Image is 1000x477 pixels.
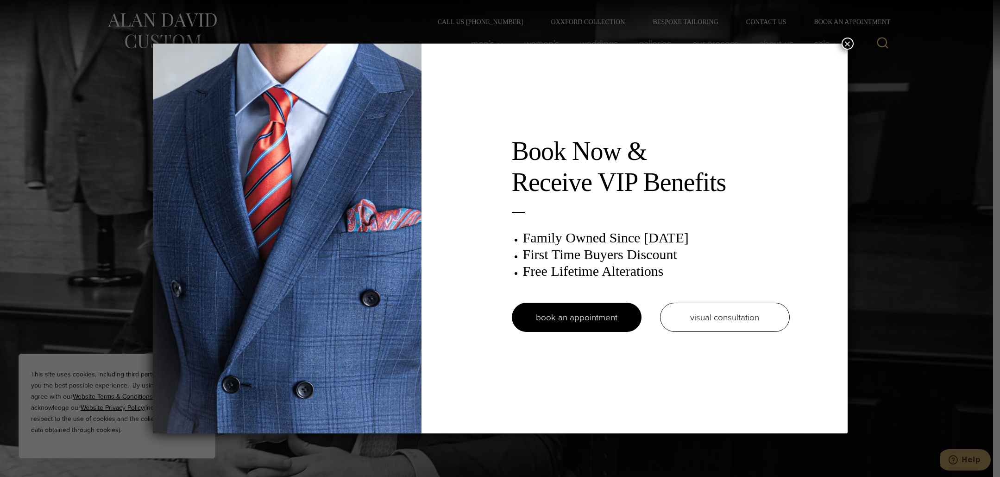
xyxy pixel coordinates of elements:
[512,136,790,198] h2: Book Now & Receive VIP Benefits
[21,6,40,15] span: Help
[512,303,642,332] a: book an appointment
[523,229,790,246] h3: Family Owned Since [DATE]
[523,246,790,263] h3: First Time Buyers Discount
[842,38,854,50] button: Close
[523,263,790,280] h3: Free Lifetime Alterations
[660,303,790,332] a: visual consultation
